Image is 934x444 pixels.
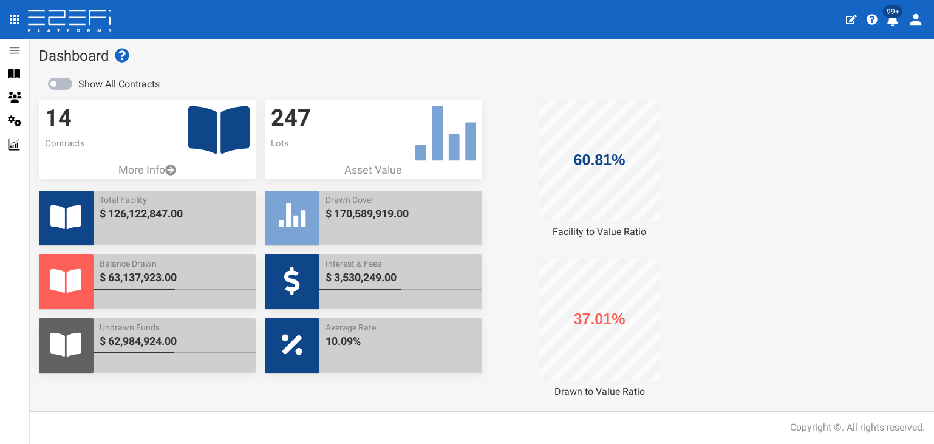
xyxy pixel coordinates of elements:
span: Average Rate [326,321,476,333]
div: Copyright ©. All rights reserved. [790,421,925,435]
span: $ 63,137,923.00 [100,270,250,285]
span: $ 126,122,847.00 [100,206,250,222]
label: Show All Contracts [78,78,160,92]
h1: Dashboard [39,48,925,64]
span: Undrawn Funds [100,321,250,333]
span: Drawn Cover [326,194,476,206]
p: Asset Value [265,162,482,178]
div: Drawn to Value Ratio [491,385,707,399]
h3: 14 [45,106,250,131]
span: 10.09% [326,333,476,349]
span: $ 62,984,924.00 [100,333,250,349]
p: Lots [271,137,476,150]
span: Total Facility [100,194,250,206]
span: $ 170,589,919.00 [326,206,476,222]
span: Interest & Fees [326,258,476,270]
p: Contracts [45,137,250,150]
h3: 247 [271,106,476,131]
span: Balance Drawn [100,258,250,270]
div: Facility to Value Ratio [491,225,707,239]
a: More Info [39,162,256,178]
span: $ 3,530,249.00 [326,270,476,285]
